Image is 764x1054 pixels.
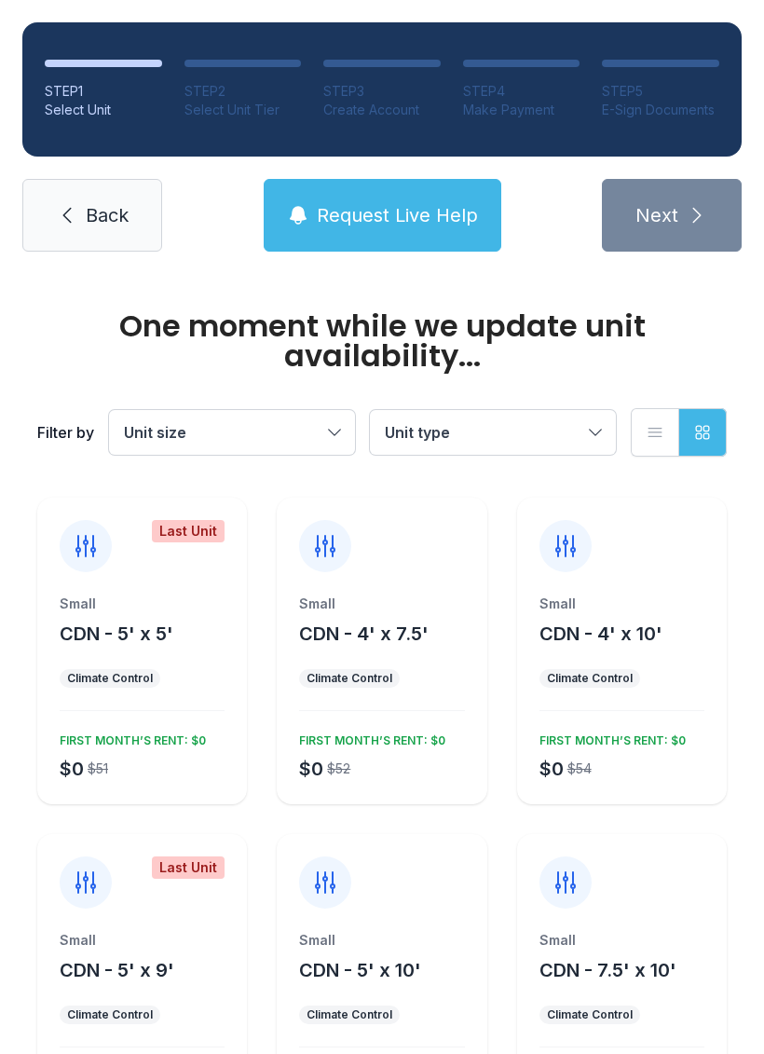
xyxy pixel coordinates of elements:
button: CDN - 5' x 10' [299,957,421,983]
div: STEP 3 [323,82,441,101]
div: $52 [327,760,350,778]
div: Small [60,595,225,613]
span: Unit size [124,423,186,442]
button: CDN - 4' x 10' [539,621,662,647]
span: CDN - 5' x 5' [60,623,173,645]
div: Climate Control [547,1007,633,1022]
div: $0 [539,756,564,782]
div: $51 [88,760,108,778]
div: Select Unit Tier [184,101,302,119]
div: Last Unit [152,520,225,542]
span: Next [635,202,678,228]
span: CDN - 4' x 10' [539,623,662,645]
span: CDN - 4' x 7.5' [299,623,429,645]
div: STEP 5 [602,82,719,101]
div: Select Unit [45,101,162,119]
div: STEP 1 [45,82,162,101]
div: Climate Control [307,1007,392,1022]
div: Last Unit [152,856,225,879]
button: Unit type [370,410,616,455]
button: CDN - 5' x 5' [60,621,173,647]
span: CDN - 7.5' x 10' [539,959,676,981]
div: $0 [60,756,84,782]
div: Small [539,931,704,950]
div: Climate Control [67,671,153,686]
div: E-Sign Documents [602,101,719,119]
div: Small [60,931,225,950]
div: Small [299,931,464,950]
div: Small [299,595,464,613]
button: CDN - 4' x 7.5' [299,621,429,647]
button: Unit size [109,410,355,455]
div: Filter by [37,421,94,444]
div: One moment while we update unit availability... [37,311,727,371]
div: Make Payment [463,101,580,119]
div: Small [539,595,704,613]
div: FIRST MONTH’S RENT: $0 [532,726,686,748]
button: CDN - 7.5' x 10' [539,957,676,983]
div: Climate Control [547,671,633,686]
div: Climate Control [307,671,392,686]
div: $54 [567,760,592,778]
button: CDN - 5' x 9' [60,957,174,983]
span: Back [86,202,129,228]
div: Climate Control [67,1007,153,1022]
div: FIRST MONTH’S RENT: $0 [52,726,206,748]
span: CDN - 5' x 10' [299,959,421,981]
div: STEP 2 [184,82,302,101]
span: Request Live Help [317,202,478,228]
div: FIRST MONTH’S RENT: $0 [292,726,445,748]
div: $0 [299,756,323,782]
span: Unit type [385,423,450,442]
div: Create Account [323,101,441,119]
div: STEP 4 [463,82,580,101]
span: CDN - 5' x 9' [60,959,174,981]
